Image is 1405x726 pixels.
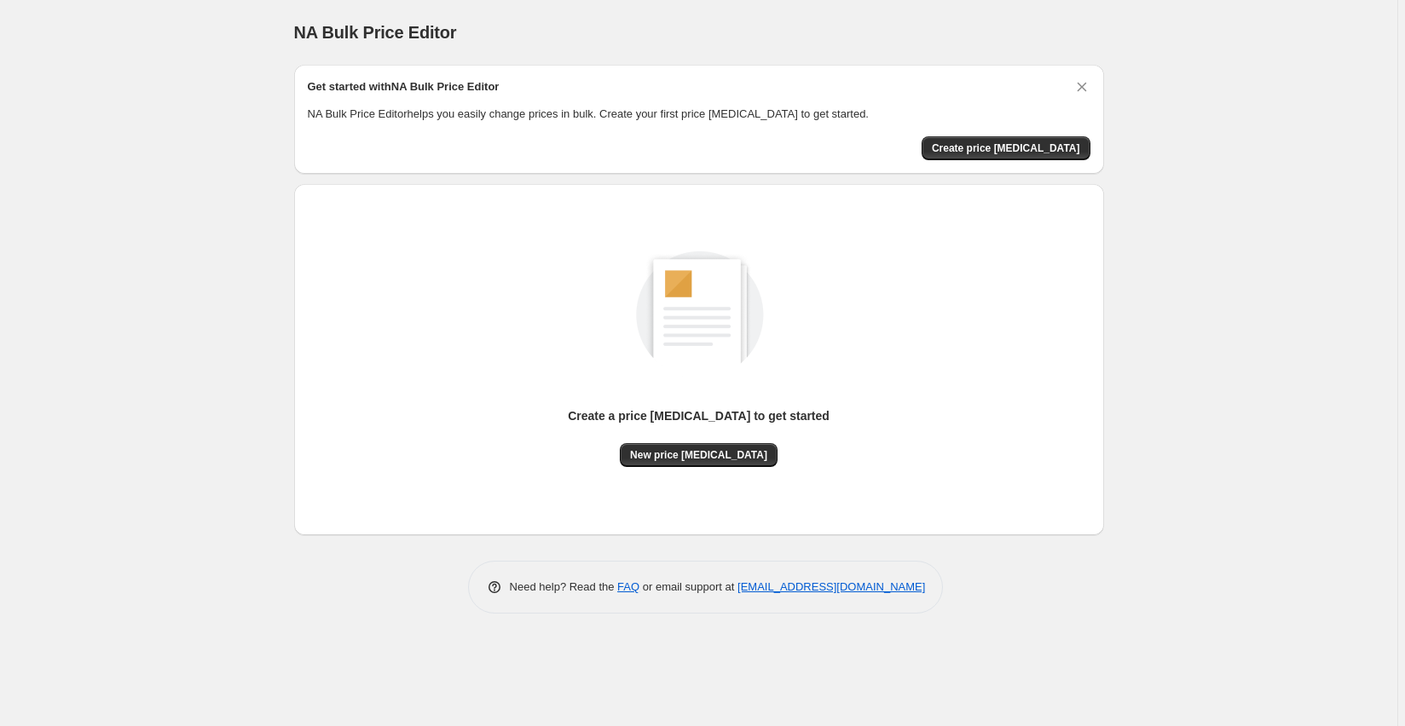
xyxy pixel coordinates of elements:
p: Create a price [MEDICAL_DATA] to get started [568,407,830,424]
button: Create price change job [922,136,1090,160]
span: NA Bulk Price Editor [294,23,457,42]
span: Need help? Read the [510,580,618,593]
a: FAQ [617,580,639,593]
button: Dismiss card [1073,78,1090,95]
span: or email support at [639,580,737,593]
span: Create price [MEDICAL_DATA] [932,141,1080,155]
a: [EMAIL_ADDRESS][DOMAIN_NAME] [737,580,925,593]
button: New price [MEDICAL_DATA] [620,443,778,467]
p: NA Bulk Price Editor helps you easily change prices in bulk. Create your first price [MEDICAL_DAT... [308,106,1090,123]
h2: Get started with NA Bulk Price Editor [308,78,500,95]
span: New price [MEDICAL_DATA] [630,448,767,462]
